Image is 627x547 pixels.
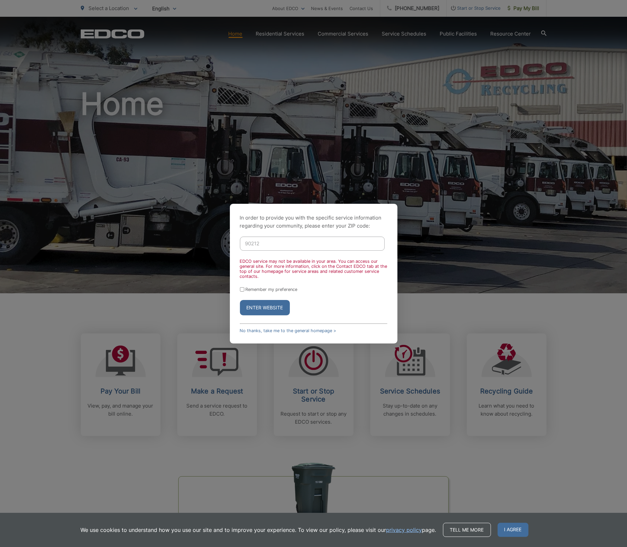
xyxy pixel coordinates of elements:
button: Enter Website [240,300,290,315]
span: I agree [498,523,528,537]
p: In order to provide you with the specific service information regarding your community, please en... [240,214,387,230]
input: Enter ZIP Code [240,237,385,251]
a: No thanks, take me to the general homepage > [240,328,336,333]
a: Tell me more [443,523,491,537]
label: Remember my preference [246,287,298,292]
p: We use cookies to understand how you use our site and to improve your experience. To view our pol... [81,526,436,534]
a: privacy policy [386,526,422,534]
div: EDCO service may not be available in your area. You can access our general site. For more informa... [240,259,387,279]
